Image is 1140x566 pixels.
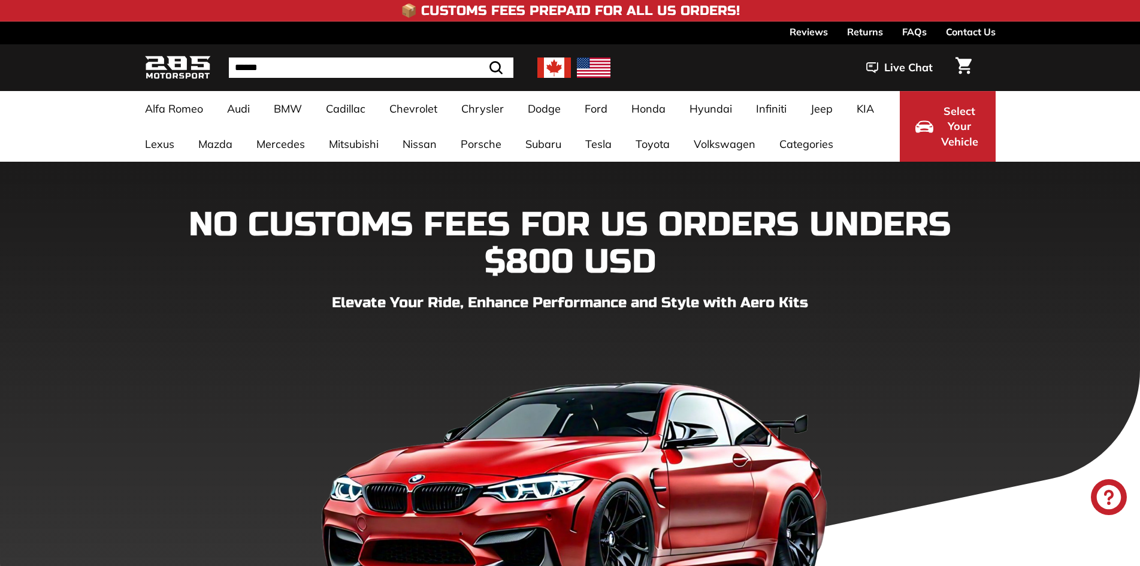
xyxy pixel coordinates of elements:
inbox-online-store-chat: Shopify online store chat [1087,479,1130,518]
a: Dodge [516,91,573,126]
a: Volkswagen [682,126,767,162]
a: Nissan [391,126,449,162]
a: Alfa Romeo [133,91,215,126]
a: FAQs [902,22,927,42]
a: Hyundai [678,91,744,126]
a: Tesla [573,126,624,162]
span: Live Chat [884,60,933,75]
a: Toyota [624,126,682,162]
a: Mazda [186,126,244,162]
a: Reviews [790,22,828,42]
span: Select Your Vehicle [939,104,980,150]
a: Chrysler [449,91,516,126]
a: Honda [619,91,678,126]
img: Logo_285_Motorsport_areodynamics_components [145,54,211,82]
a: Categories [767,126,845,162]
button: Select Your Vehicle [900,91,996,162]
h4: 📦 Customs Fees Prepaid for All US Orders! [401,4,740,18]
a: Lexus [133,126,186,162]
a: Cart [948,47,979,88]
h1: NO CUSTOMS FEES FOR US ORDERS UNDERS $800 USD [145,207,996,280]
a: Returns [847,22,883,42]
a: Mitsubishi [317,126,391,162]
a: Infiniti [744,91,799,126]
a: BMW [262,91,314,126]
a: Porsche [449,126,513,162]
a: Contact Us [946,22,996,42]
a: Mercedes [244,126,317,162]
a: Jeep [799,91,845,126]
a: Chevrolet [377,91,449,126]
a: Cadillac [314,91,377,126]
a: Ford [573,91,619,126]
button: Live Chat [851,53,948,83]
a: Subaru [513,126,573,162]
input: Search [229,57,513,78]
p: Elevate Your Ride, Enhance Performance and Style with Aero Kits [145,292,996,314]
a: Audi [215,91,262,126]
a: KIA [845,91,886,126]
